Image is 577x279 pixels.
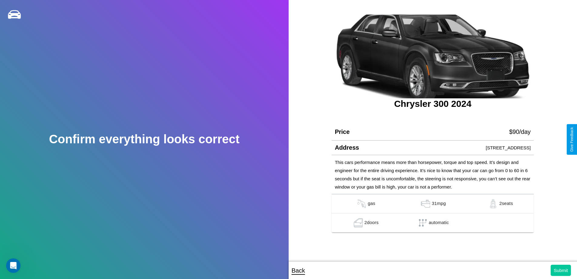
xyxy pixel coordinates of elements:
p: 31 mpg [432,199,446,208]
h3: Chrysler 300 2024 [332,99,534,109]
h2: Confirm everything looks correct [49,132,240,146]
p: gas [368,199,375,208]
img: gas [356,199,368,208]
button: Submit [551,265,571,276]
p: This cars performance means more than horsepower, torque and top speed. It’s design and engineer ... [335,158,531,191]
h4: Address [335,144,359,151]
h4: Price [335,128,350,135]
table: simple table [332,194,534,233]
p: 2 doors [364,218,379,227]
img: gas [487,199,499,208]
img: gas [419,199,432,208]
p: 2 seats [499,199,513,208]
p: [STREET_ADDRESS] [486,144,531,152]
div: Give Feedback [570,127,574,152]
p: automatic [429,218,449,227]
p: $ 90 /day [509,126,531,137]
iframe: Intercom live chat [6,258,21,273]
p: Back [292,265,305,276]
img: gas [352,218,364,227]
